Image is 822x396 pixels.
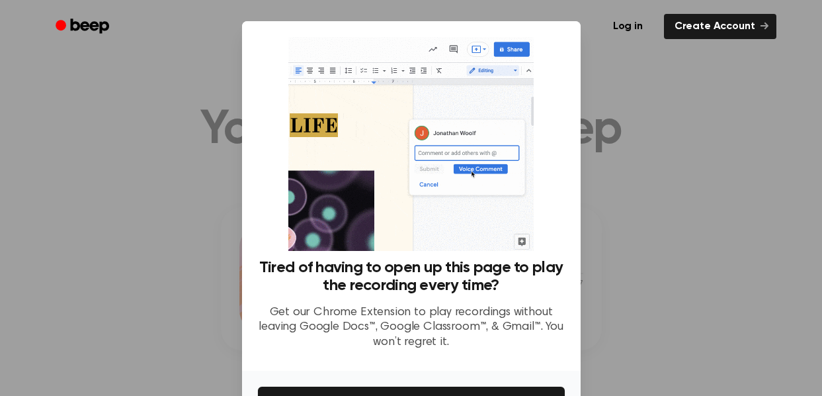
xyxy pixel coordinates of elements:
a: Beep [46,14,121,40]
p: Get our Chrome Extension to play recordings without leaving Google Docs™, Google Classroom™, & Gm... [258,305,565,350]
a: Create Account [664,14,776,39]
img: Beep extension in action [288,37,534,251]
a: Log in [600,11,656,42]
h3: Tired of having to open up this page to play the recording every time? [258,259,565,295]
